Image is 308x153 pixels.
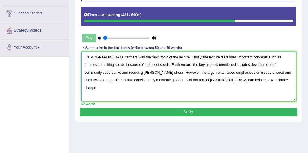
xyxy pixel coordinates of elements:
[0,5,69,20] a: Success Stories
[102,13,120,17] b: Answering
[140,13,142,17] b: )
[81,46,184,51] div: * Summarize in the box below (write between 50 and 70 words)
[80,108,297,116] button: Verify
[84,13,142,17] h5: Timer —
[81,101,296,106] div: 67 words
[0,39,69,54] a: Your Account
[121,13,122,17] b: (
[122,13,140,17] b: 431 / 600m
[0,22,69,37] a: Strategy Videos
